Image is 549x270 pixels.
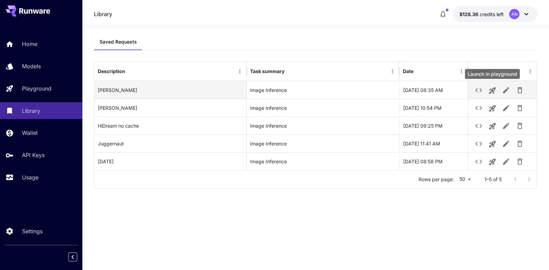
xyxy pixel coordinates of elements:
[94,99,247,117] div: Schnell
[459,11,480,17] span: $128.36
[459,11,504,18] div: $128.35904
[250,99,396,117] div: Image Inference
[414,67,424,76] button: Sort
[486,84,499,97] button: Launch in playground
[399,99,468,117] div: 17-06-2025 10:54 PM
[509,9,519,19] div: AN
[94,134,247,152] div: Juggernaut
[250,117,396,134] div: Image Inference
[472,119,486,133] button: See details
[250,81,396,99] div: Image Inference
[388,67,397,76] button: Menu
[98,68,125,74] div: Description
[403,68,413,74] div: Date
[68,253,77,261] button: Collapse sidebar
[399,81,468,99] div: 24-08-2025 08:35 AM
[399,134,468,152] div: 05-06-2025 11:41 AM
[472,101,486,115] button: See details
[94,81,247,99] div: Qwen
[250,135,396,152] div: Image Inference
[525,67,535,76] button: Menu
[22,129,38,137] p: Wallet
[250,153,396,170] div: Image Inference
[285,67,295,76] button: Sort
[453,6,537,22] button: $128.35904AN
[399,152,468,170] div: 04-06-2025 08:58 PM
[486,119,499,133] button: Launch in playground
[484,176,502,183] p: 1–5 of 5
[22,40,37,48] p: Home
[22,107,40,115] p: Library
[22,173,38,181] p: Usage
[22,62,41,70] p: Models
[486,102,499,115] button: Launch in playground
[94,10,112,18] nav: breadcrumb
[457,174,474,184] div: 50
[486,155,499,169] button: Launch in playground
[399,117,468,134] div: 11-06-2025 09:25 PM
[22,151,45,159] p: API Keys
[480,11,504,17] span: credits left
[94,152,247,170] div: Carnival
[457,67,466,76] button: Menu
[465,69,520,79] div: Launch in playground
[126,67,136,76] button: Sort
[22,84,51,93] p: Playground
[472,83,486,97] button: See details
[472,137,486,151] button: See details
[22,227,43,235] p: Settings
[472,155,486,168] button: See details
[486,137,499,151] button: Launch in playground
[419,176,454,183] p: Rows per page:
[73,251,82,263] div: Collapse sidebar
[235,67,245,76] button: Menu
[250,68,284,74] div: Task summary
[94,117,247,134] div: HiDream no cache
[100,39,137,45] span: Saved Requests
[94,10,112,18] a: Library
